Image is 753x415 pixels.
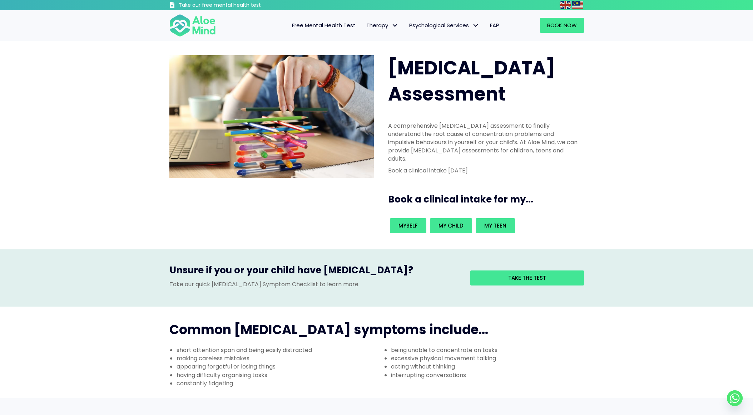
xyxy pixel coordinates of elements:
span: Psychological Services: submenu [471,20,481,31]
a: My teen [476,218,515,233]
li: excessive physical movement talking [391,354,591,362]
li: appearing forgetful or losing things [177,362,377,371]
span: [MEDICAL_DATA] Assessment [388,55,555,107]
a: Take the test [470,270,584,285]
p: Book a clinical intake [DATE] [388,166,580,175]
a: Book Now [540,18,584,33]
li: acting without thinking [391,362,591,371]
h3: Unsure if you or your child have [MEDICAL_DATA]? [169,264,460,280]
span: Take the test [508,274,546,282]
span: Therapy: submenu [390,20,400,31]
p: A comprehensive [MEDICAL_DATA] assessment to finally understand the root cause of concentration p... [388,122,580,163]
li: interrupting conversations [391,371,591,379]
span: My teen [484,222,506,229]
img: en [560,1,571,9]
nav: Menu [225,18,505,33]
li: constantly fidgeting [177,379,377,387]
span: Free Mental Health Test [292,21,356,29]
a: Myself [390,218,426,233]
span: My child [439,222,464,229]
img: Aloe mind Logo [169,14,216,37]
a: Psychological ServicesPsychological Services: submenu [404,18,485,33]
li: having difficulty organising tasks [177,371,377,379]
span: Book Now [547,21,577,29]
a: Free Mental Health Test [287,18,361,33]
a: Malay [572,1,584,9]
a: My child [430,218,472,233]
a: TherapyTherapy: submenu [361,18,404,33]
span: EAP [490,21,499,29]
a: Whatsapp [727,390,743,406]
span: Psychological Services [409,21,479,29]
span: Common [MEDICAL_DATA] symptoms include... [169,321,488,339]
a: English [560,1,572,9]
span: Therapy [366,21,398,29]
span: Myself [398,222,418,229]
h3: Take our free mental health test [179,2,299,9]
li: making careless mistakes [177,354,377,362]
li: short attention span and being easily distracted [177,346,377,354]
a: EAP [485,18,505,33]
img: ms [572,1,583,9]
h3: Book a clinical intake for my... [388,193,587,206]
div: Book an intake for my... [388,216,580,235]
img: ADHD photo [169,55,374,178]
li: being unable to concentrate on tasks [391,346,591,354]
p: Take our quick [MEDICAL_DATA] Symptom Checklist to learn more. [169,280,460,288]
a: Take our free mental health test [169,2,299,10]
